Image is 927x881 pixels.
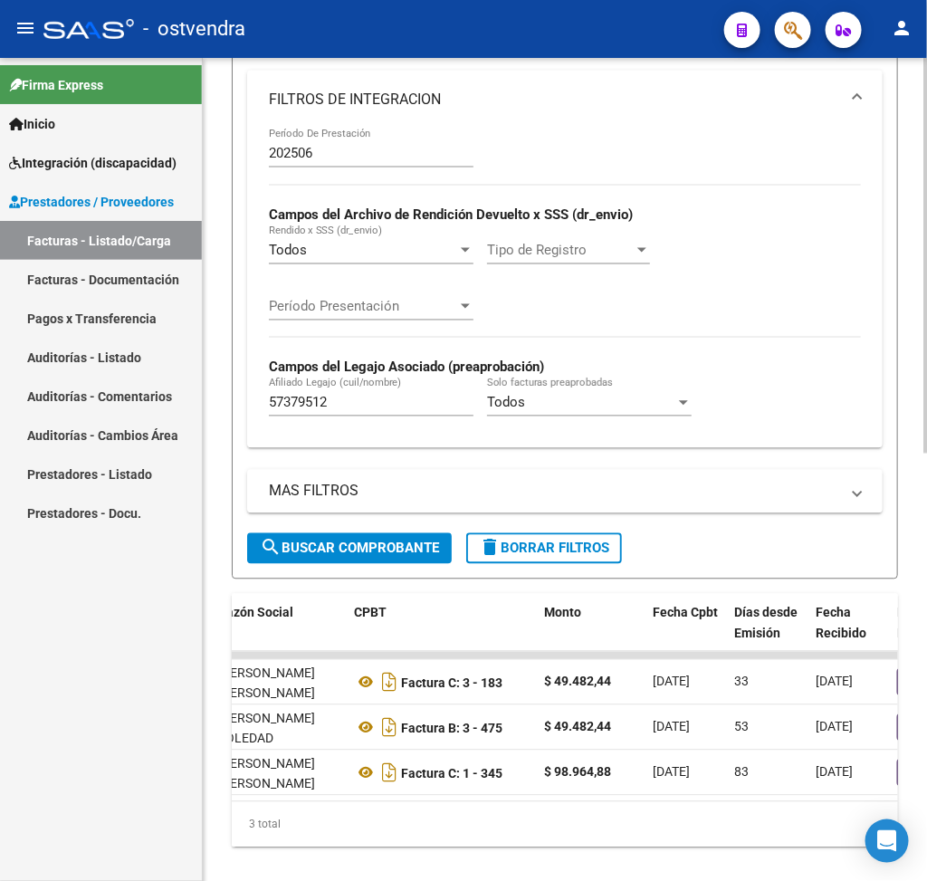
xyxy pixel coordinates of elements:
span: Todos [269,243,307,259]
span: Fecha Cpbt [653,606,718,620]
div: 27303149444 [218,754,339,792]
span: Tipo de Registro [487,243,634,259]
mat-icon: delete [479,537,501,559]
span: CPBT [354,606,387,620]
strong: $ 98.964,88 [544,765,611,780]
span: [DATE] [816,765,853,780]
i: Descargar documento [377,668,401,697]
div: [PERSON_NAME] [PERSON_NAME] [218,754,339,796]
datatable-header-cell: Fecha Recibido [808,594,890,674]
datatable-header-cell: Fecha Cpbt [645,594,727,674]
span: 53 [734,720,749,734]
span: Borrar Filtros [479,541,609,557]
span: [DATE] [816,720,853,734]
span: [DATE] [653,765,690,780]
span: Buscar Comprobante [260,541,439,557]
span: Firma Express [9,75,103,95]
div: FILTROS DE INTEGRACION [247,129,883,448]
div: 27404300224 [218,664,339,702]
mat-panel-title: MAS FILTROS [269,482,839,502]
strong: Factura C: 1 - 345 [401,766,502,780]
datatable-header-cell: CPBT [347,594,537,674]
strong: Factura B: 3 - 475 [401,721,502,735]
span: Prestadores / Proveedores [9,192,174,212]
strong: $ 49.482,44 [544,675,611,689]
span: 33 [734,675,749,689]
span: Todos [487,395,525,411]
div: [PERSON_NAME] [PERSON_NAME] [218,664,339,705]
span: [DATE] [653,675,690,689]
mat-icon: search [260,537,282,559]
datatable-header-cell: Monto [537,594,645,674]
div: 27322170217 [218,709,339,747]
strong: Campos del Archivo de Rendición Devuelto x SSS (dr_envio) [269,207,633,224]
strong: Campos del Legajo Asociado (preaprobación) [269,359,544,376]
span: Período Presentación [269,299,457,315]
span: [DATE] [653,720,690,734]
mat-expansion-panel-header: MAS FILTROS [247,470,883,513]
div: 3 total [232,802,898,847]
strong: $ 49.482,44 [544,720,611,734]
button: Borrar Filtros [466,533,622,564]
i: Descargar documento [377,713,401,742]
span: 83 [734,765,749,780]
datatable-header-cell: Días desde Emisión [727,594,808,674]
datatable-header-cell: Razón Social [211,594,347,674]
mat-icon: menu [14,17,36,39]
mat-expansion-panel-header: FILTROS DE INTEGRACION [247,71,883,129]
span: Monto [544,606,581,620]
div: [PERSON_NAME] SOLEDAD [218,709,339,751]
span: Integración (discapacidad) [9,153,177,173]
span: Inicio [9,114,55,134]
span: [DATE] [816,675,853,689]
div: Open Intercom Messenger [865,819,909,863]
strong: Factura C: 3 - 183 [401,675,502,690]
mat-icon: person [891,17,913,39]
span: - ostvendra [143,9,245,49]
mat-panel-title: FILTROS DE INTEGRACION [269,90,839,110]
i: Descargar documento [377,759,401,788]
button: Buscar Comprobante [247,533,452,564]
span: Razón Social [218,606,293,620]
span: Días desde Emisión [734,606,798,641]
span: Fecha Recibido [816,606,866,641]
